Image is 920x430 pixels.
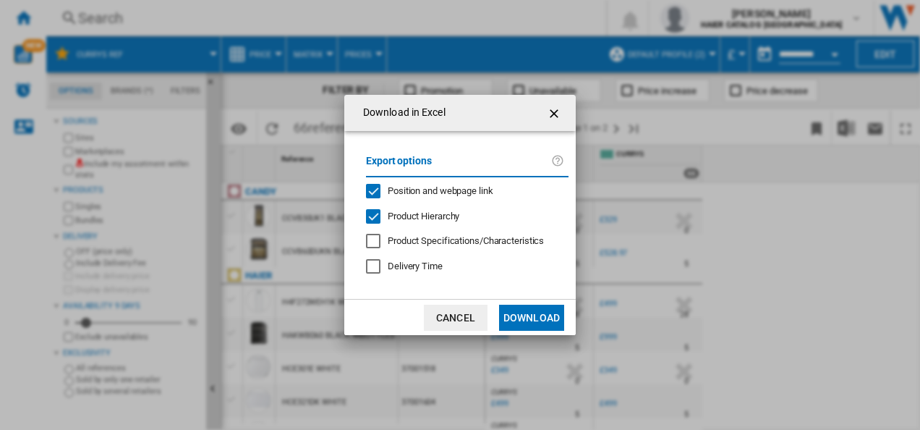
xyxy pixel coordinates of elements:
ng-md-icon: getI18NText('BUTTONS.CLOSE_DIALOG') [547,105,564,122]
md-checkbox: Delivery Time [366,260,568,274]
md-checkbox: Product Hierarchy [366,209,557,223]
span: Product Hierarchy [388,211,459,222]
md-checkbox: Position and webpage link [366,185,557,198]
button: Download [499,305,564,331]
button: getI18NText('BUTTONS.CLOSE_DIALOG') [541,98,570,127]
h4: Download in Excel [356,106,446,120]
span: Product Specifications/Characteristics [388,235,544,246]
md-dialog: Download in ... [344,95,576,336]
span: Position and webpage link [388,185,493,196]
button: Cancel [424,305,487,331]
span: Delivery Time [388,261,443,271]
div: Only applies to Category View [388,235,544,248]
label: Export options [366,153,551,180]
